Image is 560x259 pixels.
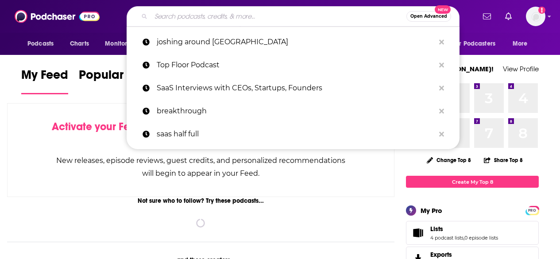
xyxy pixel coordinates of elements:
[527,207,537,214] span: PRO
[430,251,452,259] span: Exports
[409,227,427,239] a: Lists
[421,155,476,166] button: Change Top 8
[52,120,350,146] div: by following Podcasts, Creators, Lists, and other Users!
[64,35,94,52] a: Charts
[430,225,443,233] span: Lists
[127,100,460,123] a: breakthrough
[52,154,350,180] div: New releases, episode reviews, guest credits, and personalized recommendations will begin to appe...
[79,67,154,94] a: Popular Feed
[127,77,460,100] a: SaaS Interviews with CEOs, Startups, Founders
[410,14,447,19] span: Open Advanced
[157,77,435,100] p: SaaS Interviews with CEOs, Startups, Founders
[15,8,100,25] img: Podchaser - Follow, Share and Rate Podcasts
[430,235,463,241] a: 4 podcast lists
[453,38,495,50] span: For Podcasters
[447,35,508,52] button: open menu
[406,11,451,22] button: Open AdvancedNew
[127,123,460,146] a: saas half full
[157,54,435,77] p: Top Floor Podcast
[435,5,451,14] span: New
[406,176,539,188] a: Create My Top 8
[526,7,545,26] img: User Profile
[526,7,545,26] span: Logged in as MattieVG
[538,7,545,14] svg: Add a profile image
[526,7,545,26] button: Show profile menu
[479,9,494,24] a: Show notifications dropdown
[406,221,539,245] span: Lists
[483,151,523,169] button: Share Top 8
[21,67,68,94] a: My Feed
[157,100,435,123] p: breakthrough
[151,9,406,23] input: Search podcasts, credits, & more...
[52,120,143,133] span: Activate your Feed
[105,38,136,50] span: Monitoring
[421,206,442,215] div: My Pro
[7,197,394,205] div: Not sure who to follow? Try these podcasts...
[79,67,154,88] span: Popular Feed
[506,35,539,52] button: open menu
[99,35,148,52] button: open menu
[157,31,435,54] p: joshing around milwaukee
[127,31,460,54] a: joshing around [GEOGRAPHIC_DATA]
[21,35,65,52] button: open menu
[527,207,537,213] a: PRO
[503,65,539,73] a: View Profile
[127,6,460,27] div: Search podcasts, credits, & more...
[70,38,89,50] span: Charts
[502,9,515,24] a: Show notifications dropdown
[21,67,68,88] span: My Feed
[430,225,498,233] a: Lists
[27,38,54,50] span: Podcasts
[157,123,435,146] p: saas half full
[513,38,528,50] span: More
[464,235,498,241] a: 0 episode lists
[127,54,460,77] a: Top Floor Podcast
